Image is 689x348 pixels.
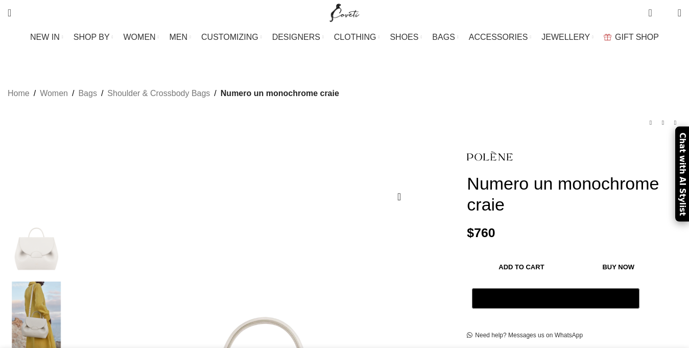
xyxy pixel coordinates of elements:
[390,27,422,48] a: SHOES
[541,32,590,42] span: JEWELLERY
[604,34,611,40] img: GiftBag
[8,87,30,100] a: Home
[645,117,657,129] a: Previous product
[472,288,639,309] button: Pay with GPay
[5,208,67,276] img: Polene
[272,32,320,42] span: DESIGNERS
[467,226,474,240] span: $
[469,32,528,42] span: ACCESSORIES
[221,87,339,100] span: Numero un monochrome craie
[334,27,380,48] a: CLOTHING
[472,257,571,278] button: Add to cart
[649,5,657,13] span: 0
[467,226,495,240] bdi: 760
[669,117,681,129] a: Next product
[469,27,532,48] a: ACCESSORIES
[576,257,661,278] button: Buy now
[3,27,686,48] div: Main navigation
[3,3,16,23] a: Search
[124,32,156,42] span: WOMEN
[201,32,258,42] span: CUSTOMIZING
[541,27,593,48] a: JEWELLERY
[30,32,60,42] span: NEW IN
[327,8,362,16] a: Site logo
[660,3,670,23] div: My Wishlist
[390,32,418,42] span: SHOES
[334,32,376,42] span: CLOTHING
[432,27,458,48] a: BAGS
[124,27,159,48] a: WOMEN
[107,87,210,100] a: Shoulder & Crossbody Bags
[467,173,681,215] h1: Numero un monochrome craie
[78,87,97,100] a: Bags
[467,144,513,168] img: Polene
[467,332,583,340] a: Need help? Messages us on WhatsApp
[643,3,657,23] a: 0
[40,87,68,100] a: Women
[8,87,339,100] nav: Breadcrumb
[432,32,455,42] span: BAGS
[272,27,324,48] a: DESIGNERS
[201,27,262,48] a: CUSTOMIZING
[170,27,191,48] a: MEN
[662,10,670,18] span: 0
[170,32,188,42] span: MEN
[74,27,113,48] a: SHOP BY
[615,32,659,42] span: GIFT SHOP
[74,32,110,42] span: SHOP BY
[604,27,659,48] a: GIFT SHOP
[30,27,63,48] a: NEW IN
